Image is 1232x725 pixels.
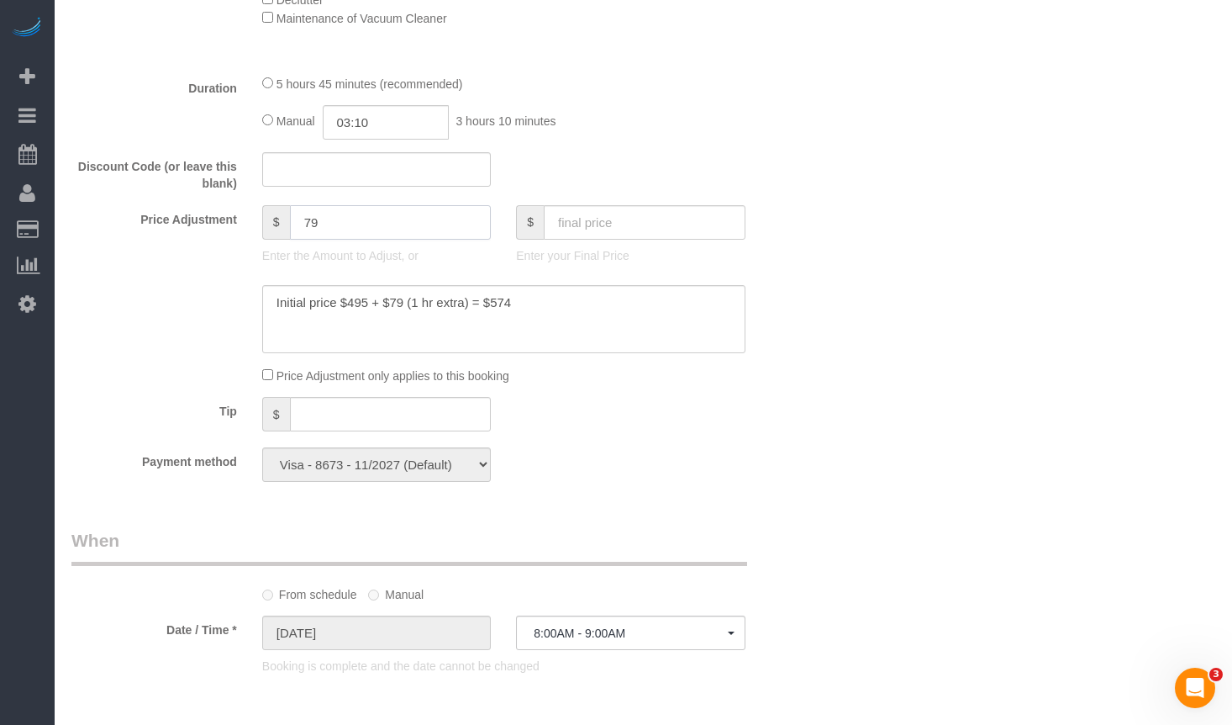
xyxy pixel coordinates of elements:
p: Booking is complete and the date cannot be changed [262,658,745,675]
input: From schedule [262,590,273,601]
button: 8:00AM - 9:00AM [516,616,745,650]
span: $ [262,397,290,431]
label: Date / Time * [59,616,250,638]
span: Price Adjustment only applies to this booking [276,369,509,383]
span: 8:00AM - 9:00AM [534,627,727,640]
img: Automaid Logo [10,17,44,40]
span: 5 hours 45 minutes (recommended) [276,77,463,91]
legend: When [71,528,747,566]
input: MM/DD/YYYY [262,616,491,650]
label: Tip [59,397,250,420]
span: $ [516,205,544,240]
label: Payment method [59,447,250,470]
span: 3 hours 10 minutes [455,114,555,128]
input: final price [544,205,745,240]
label: Price Adjustment [59,205,250,228]
span: 3 [1209,668,1223,681]
label: Manual [368,580,424,603]
iframe: Intercom live chat [1175,668,1215,708]
label: From schedule [262,580,357,603]
span: Manual [276,114,315,128]
input: Manual [368,590,379,601]
span: $ [262,205,290,240]
p: Enter the Amount to Adjust, or [262,247,491,264]
label: Duration [59,74,250,97]
label: Discount Code (or leave this blank) [59,152,250,192]
span: Maintenance of Vacuum Cleaner [276,12,447,25]
p: Enter your Final Price [516,247,745,264]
